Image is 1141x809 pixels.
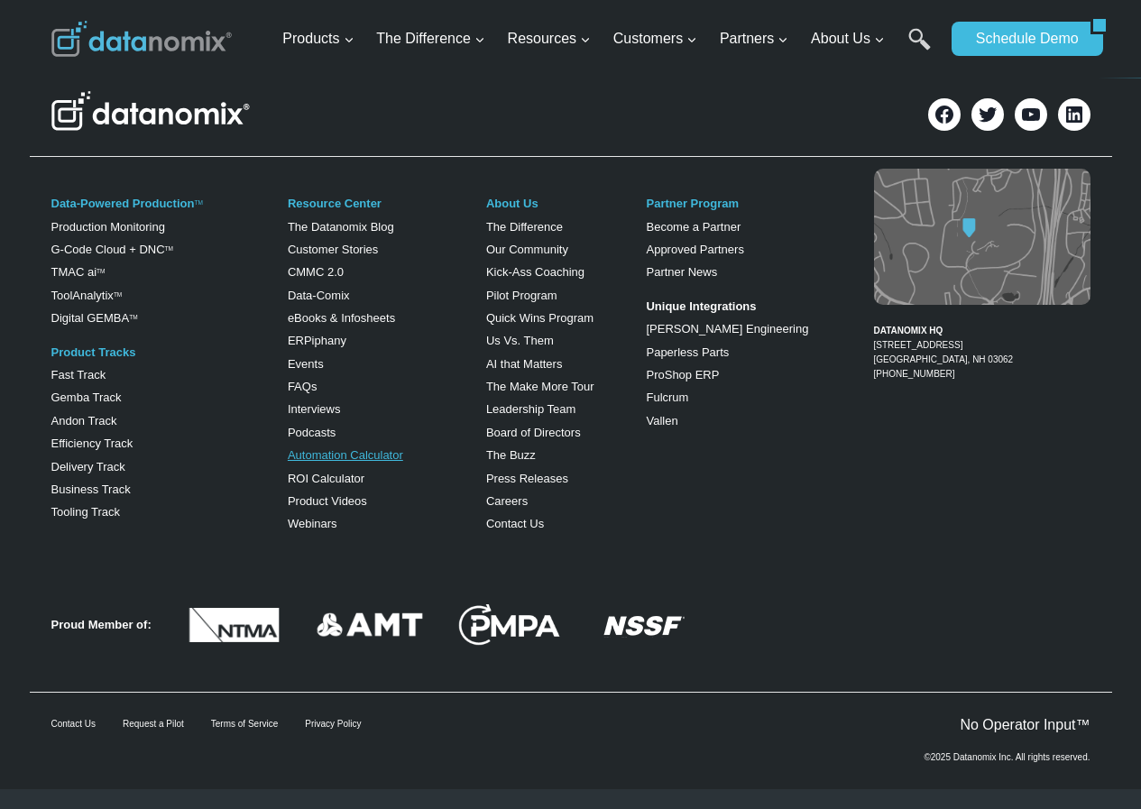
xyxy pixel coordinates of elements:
[194,199,202,206] a: TM
[811,27,885,51] span: About Us
[486,448,536,462] a: The Buzz
[874,340,1014,364] a: [STREET_ADDRESS][GEOGRAPHIC_DATA], NH 03062
[51,289,114,302] a: ToolAnalytix
[288,357,324,371] a: Events
[51,21,232,57] img: Datanomix
[486,472,568,485] a: Press Releases
[51,483,131,496] a: Business Track
[486,311,594,325] a: Quick Wins Program
[486,402,576,416] a: Leadership Team
[51,197,195,210] a: Data-Powered Production
[646,197,739,210] a: Partner Program
[51,618,152,631] strong: Proud Member of:
[486,243,568,256] a: Our Community
[646,414,677,427] a: Vallen
[288,448,403,462] a: Automation Calculator
[51,265,106,279] a: TMAC aiTM
[51,368,106,382] a: Fast Track
[288,220,394,234] a: The Datanomix Blog
[305,719,361,729] a: Privacy Policy
[51,437,133,450] a: Efficiency Track
[129,314,137,320] sup: TM
[288,243,378,256] a: Customer Stories
[646,299,756,313] strong: Unique Integrations
[924,753,1090,762] p: ©2025 Datanomix Inc. All rights reserved.
[646,345,729,359] a: Paperless Parts
[51,311,138,325] a: Digital GEMBATM
[51,719,96,729] a: Contact Us
[486,197,538,210] a: About Us
[288,472,364,485] a: ROI Calculator
[165,245,173,252] sup: TM
[51,414,117,427] a: Andon Track
[288,334,346,347] a: ERPiphany
[646,265,717,279] a: Partner News
[114,291,122,298] a: TM
[288,517,337,530] a: Webinars
[486,289,557,302] a: Pilot Program
[288,265,344,279] a: CMMC 2.0
[646,322,808,336] a: [PERSON_NAME] Engineering
[51,460,125,473] a: Delivery Track
[97,268,105,274] sup: TM
[288,197,382,210] a: Resource Center
[288,289,350,302] a: Data-Comix
[376,27,485,51] span: The Difference
[486,494,528,508] a: Careers
[486,357,563,371] a: AI that Matters
[282,27,354,51] span: Products
[51,91,250,131] img: Datanomix Logo
[51,220,165,234] a: Production Monitoring
[486,265,584,279] a: Kick-Ass Coaching
[646,243,743,256] a: Approved Partners
[486,517,544,530] a: Contact Us
[288,426,336,439] a: Podcasts
[486,334,554,347] a: Us Vs. Them
[486,426,581,439] a: Board of Directors
[51,391,122,404] a: Gemba Track
[211,719,278,729] a: Terms of Service
[275,10,943,69] nav: Primary Navigation
[486,380,594,393] a: The Make More Tour
[288,402,341,416] a: Interviews
[874,169,1090,305] img: Datanomix map image
[646,368,719,382] a: ProShop ERP
[720,27,788,51] span: Partners
[51,243,173,256] a: G-Code Cloud + DNCTM
[486,220,563,234] a: The Difference
[288,311,395,325] a: eBooks & Infosheets
[874,309,1090,382] figcaption: [PHONE_NUMBER]
[288,380,317,393] a: FAQs
[288,494,367,508] a: Product Videos
[123,719,184,729] a: Request a Pilot
[952,22,1090,56] a: Schedule Demo
[874,326,943,336] strong: DATANOMIX HQ
[51,505,121,519] a: Tooling Track
[908,28,931,69] a: Search
[613,27,697,51] span: Customers
[508,27,591,51] span: Resources
[51,345,136,359] a: Product Tracks
[646,391,688,404] a: Fulcrum
[646,220,741,234] a: Become a Partner
[960,717,1090,732] a: No Operator Input™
